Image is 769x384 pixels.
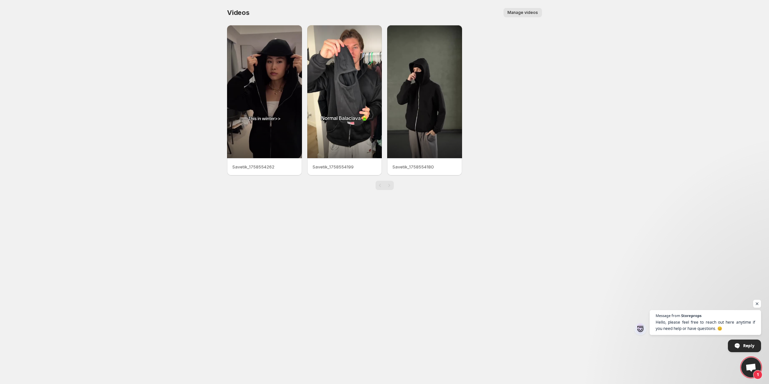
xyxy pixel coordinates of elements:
[232,163,297,170] p: Savetik_1758554262
[743,340,754,352] span: Reply
[656,314,680,317] span: Message from
[503,8,542,17] button: Manage videos
[376,181,394,190] nav: Pagination
[392,163,457,170] p: Savetik_1758554180
[741,357,761,377] div: Open chat
[313,163,377,170] p: Savetik_1758554199
[656,319,755,332] span: Hello, please feel free to reach out here anytime if you need help or have questions. 😊
[681,314,701,317] span: Storeprops
[227,9,250,17] span: Videos
[753,370,762,379] span: 1
[507,10,538,15] span: Manage videos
